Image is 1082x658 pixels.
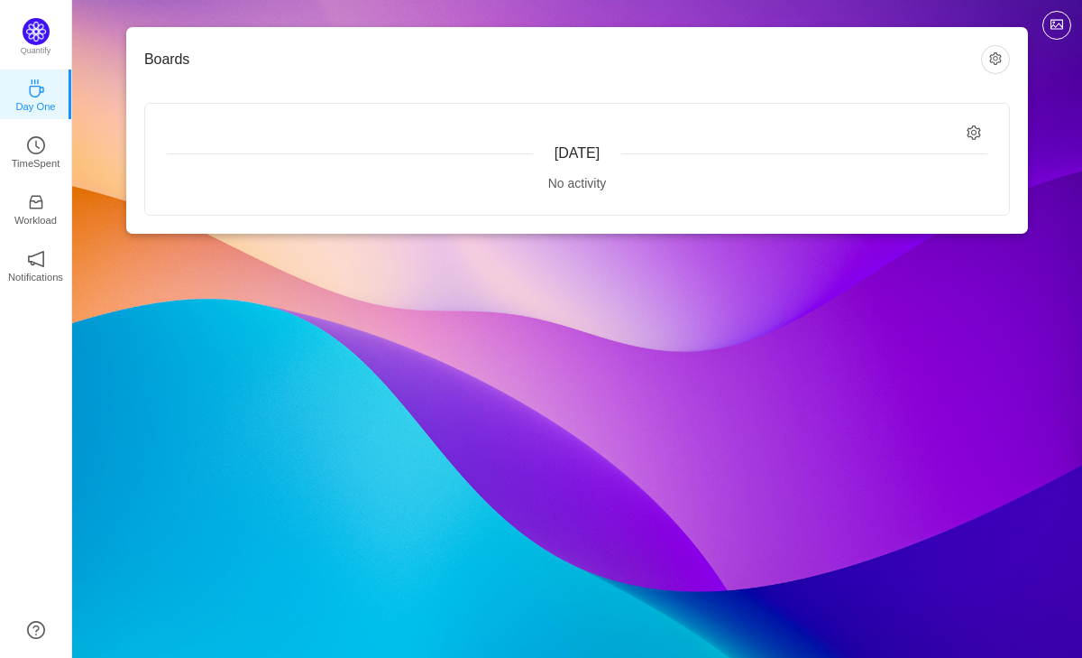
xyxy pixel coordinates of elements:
[27,136,45,154] i: icon: clock-circle
[27,255,45,273] a: icon: notificationNotifications
[27,85,45,103] a: icon: coffeeDay One
[1042,11,1071,40] button: icon: picture
[15,98,55,115] p: Day One
[981,45,1010,74] button: icon: setting
[27,199,45,217] a: icon: inboxWorkload
[967,125,982,141] i: icon: setting
[27,193,45,211] i: icon: inbox
[555,145,600,161] span: [DATE]
[23,18,50,45] img: Quantify
[27,79,45,97] i: icon: coffee
[27,250,45,268] i: icon: notification
[8,269,63,285] p: Notifications
[27,142,45,160] a: icon: clock-circleTimeSpent
[21,45,51,58] p: Quantify
[27,621,45,639] a: icon: question-circle
[167,174,987,193] div: No activity
[14,212,57,228] p: Workload
[12,155,60,171] p: TimeSpent
[144,51,981,69] h3: Boards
